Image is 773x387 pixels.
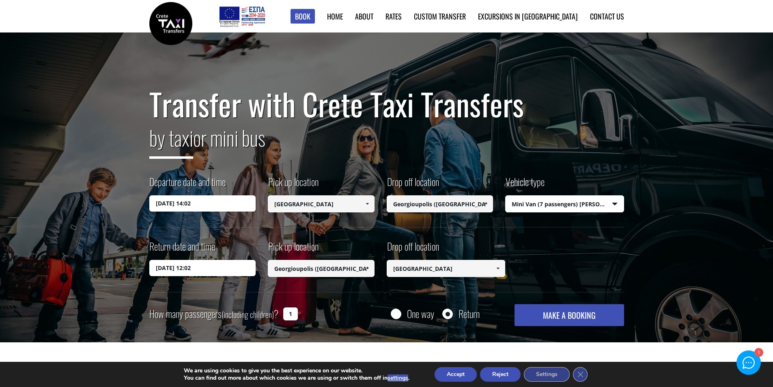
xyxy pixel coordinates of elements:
[268,239,319,260] label: Pick up location
[149,175,226,195] label: Departure date and time
[387,195,493,212] input: Select drop-off location
[355,11,373,22] a: About
[407,309,434,319] label: One way
[506,196,624,213] span: Mini Van (7 passengers) [PERSON_NAME]
[149,304,278,324] label: How many passengers ?
[573,367,588,382] button: Close GDPR Cookie Banner
[360,195,374,212] a: Show All Items
[184,374,409,382] p: You can find out more about which cookies we are using or switch them off in .
[149,18,192,27] a: Crete Taxi Transfers | Safe Taxi Transfer Services from to Heraklion Airport, Chania Airport, Ret...
[491,260,505,277] a: Show All Items
[459,309,480,319] label: Return
[590,11,624,22] a: Contact us
[480,367,521,382] button: Reject
[414,11,466,22] a: Custom Transfer
[754,349,762,357] div: 1
[388,374,408,382] button: settings
[218,4,266,28] img: e-bannersEUERDF180X90.jpg
[291,9,315,24] a: Book
[360,260,374,277] a: Show All Items
[222,308,274,320] small: (including children)
[268,195,375,212] input: Select pickup location
[184,367,409,374] p: We are using cookies to give you the best experience on our website.
[268,260,375,277] input: Select pickup location
[524,367,570,382] button: Settings
[149,122,193,159] span: by taxi
[385,11,402,22] a: Rates
[387,175,439,195] label: Drop off location
[387,260,506,277] input: Select drop-off location
[149,2,192,45] img: Crete Taxi Transfers | Safe Taxi Transfer Services from to Heraklion Airport, Chania Airport, Ret...
[515,304,624,326] button: MAKE A BOOKING
[149,239,215,260] label: Return date and time
[435,367,477,382] button: Accept
[478,11,578,22] a: Excursions in [GEOGRAPHIC_DATA]
[387,239,439,260] label: Drop off location
[149,121,624,165] h2: or mini bus
[479,195,493,212] a: Show All Items
[505,175,545,195] label: Vehicle type
[268,175,319,195] label: Pick up location
[327,11,343,22] a: Home
[149,87,624,121] h1: Transfer with Crete Taxi Transfers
